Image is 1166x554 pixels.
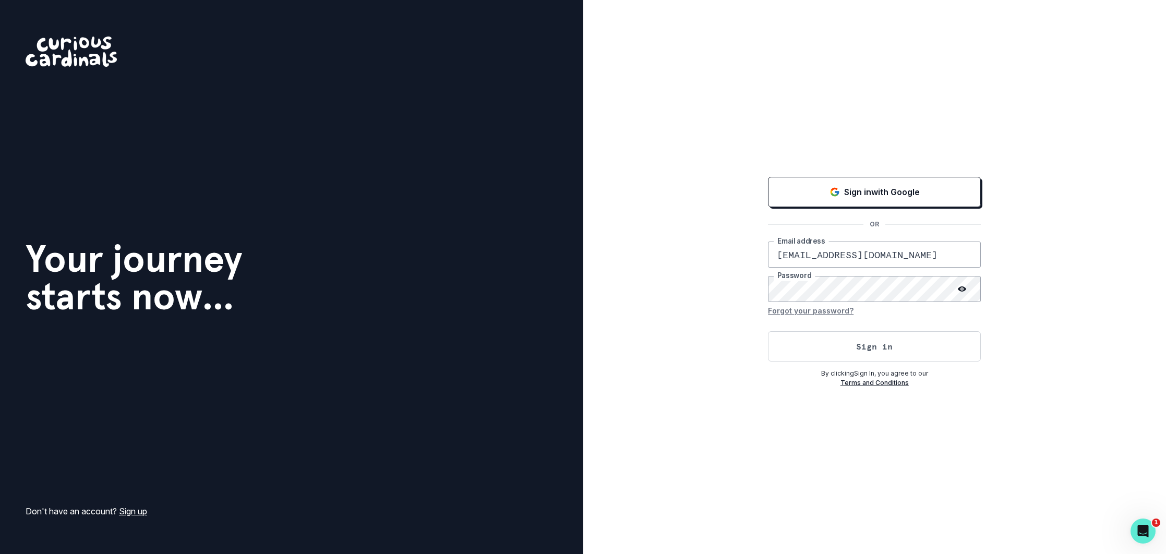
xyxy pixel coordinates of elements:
[840,379,909,387] a: Terms and Conditions
[1152,519,1160,527] span: 1
[26,37,117,67] img: Curious Cardinals Logo
[768,177,981,207] button: Sign in with Google (GSuite)
[863,220,885,229] p: OR
[119,506,147,516] a: Sign up
[768,331,981,362] button: Sign in
[26,505,147,517] p: Don't have an account?
[844,186,920,198] p: Sign in with Google
[768,302,854,319] button: Forgot your password?
[26,240,243,315] h1: Your journey starts now...
[768,369,981,378] p: By clicking Sign In , you agree to our
[1131,519,1156,544] iframe: Intercom live chat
